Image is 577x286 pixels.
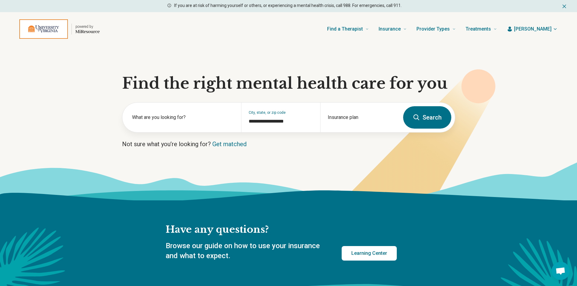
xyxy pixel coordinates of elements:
label: What are you looking for? [132,114,234,121]
span: Treatments [466,25,491,33]
p: Browse our guide on how to use your insurance and what to expect. [166,241,327,261]
a: Treatments [466,17,497,41]
p: If you are at risk of harming yourself or others, or experiencing a mental health crisis, call 98... [174,2,402,9]
button: Search [403,106,451,129]
p: powered by [75,24,100,29]
h1: Find the right mental health care for you [122,74,455,93]
p: Not sure what you’re looking for? [122,140,455,148]
button: [PERSON_NAME] [507,25,558,33]
span: Insurance [379,25,401,33]
a: Provider Types [416,17,456,41]
span: Find a Therapist [327,25,363,33]
a: Find a Therapist [327,17,369,41]
a: Home page [19,19,100,39]
a: Learning Center [342,246,397,261]
div: Open chat [552,262,570,280]
h2: Have any questions? [166,223,397,236]
a: Insurance [379,17,407,41]
span: [PERSON_NAME] [514,25,552,33]
a: Get matched [212,140,247,148]
button: Dismiss [561,2,567,10]
span: Provider Types [416,25,450,33]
